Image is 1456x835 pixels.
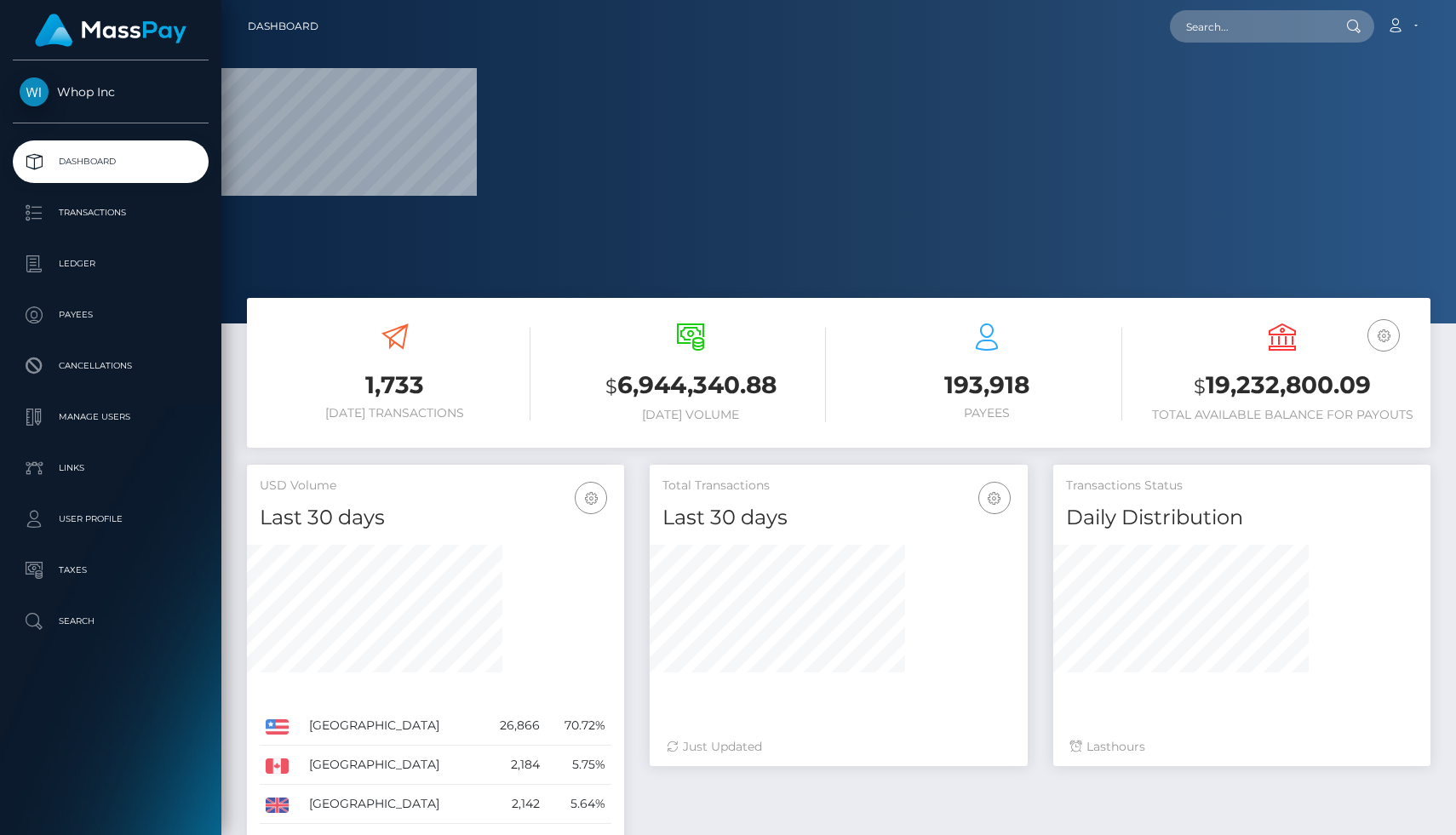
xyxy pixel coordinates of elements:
td: 5.75% [546,746,611,785]
a: Dashboard [13,140,209,183]
h6: Payees [851,406,1122,420]
td: 26,866 [481,706,546,746]
a: Manage Users [13,396,209,438]
td: 5.64% [546,785,611,824]
h5: USD Volume [260,478,611,495]
td: 70.72% [546,706,611,746]
td: 2,184 [481,746,546,785]
a: Taxes [13,549,209,592]
a: Payees [13,294,209,336]
p: User Profile [20,506,202,532]
p: Ledger [20,251,202,277]
h4: Daily Distribution [1066,503,1418,533]
h5: Total Transactions [662,478,1014,495]
div: Just Updated [667,738,1010,756]
h4: Last 30 days [260,503,611,533]
img: GB.png [266,798,289,813]
h3: 6,944,340.88 [556,369,827,403]
p: Manage Users [20,404,202,430]
td: [GEOGRAPHIC_DATA] [303,706,481,746]
td: 2,142 [481,785,546,824]
img: MassPay Logo [35,14,186,47]
td: [GEOGRAPHIC_DATA] [303,746,481,785]
h6: Total Available Balance for Payouts [1148,408,1419,422]
input: Search... [1170,10,1330,43]
p: Taxes [20,558,202,583]
small: $ [1194,375,1206,398]
p: Transactions [20,200,202,226]
h3: 19,232,800.09 [1148,369,1419,403]
h6: [DATE] Transactions [260,406,530,420]
h3: 1,733 [260,369,530,402]
a: Ledger [13,243,209,285]
a: User Profile [13,498,209,540]
a: Links [13,447,209,489]
h6: [DATE] Volume [556,408,827,422]
td: [GEOGRAPHIC_DATA] [303,785,481,824]
a: Cancellations [13,345,209,387]
small: $ [605,375,617,398]
img: CA.png [266,758,289,774]
p: Payees [20,302,202,328]
a: Dashboard [248,9,318,44]
img: Whop Inc [20,77,49,106]
a: Search [13,600,209,643]
p: Links [20,455,202,481]
p: Search [20,609,202,634]
img: US.png [266,719,289,735]
a: Transactions [13,192,209,234]
h5: Transactions Status [1066,478,1418,495]
p: Cancellations [20,353,202,379]
span: Whop Inc [13,84,209,100]
h3: 193,918 [851,369,1122,402]
div: Last hours [1070,738,1413,756]
p: Dashboard [20,149,202,174]
h4: Last 30 days [662,503,1014,533]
